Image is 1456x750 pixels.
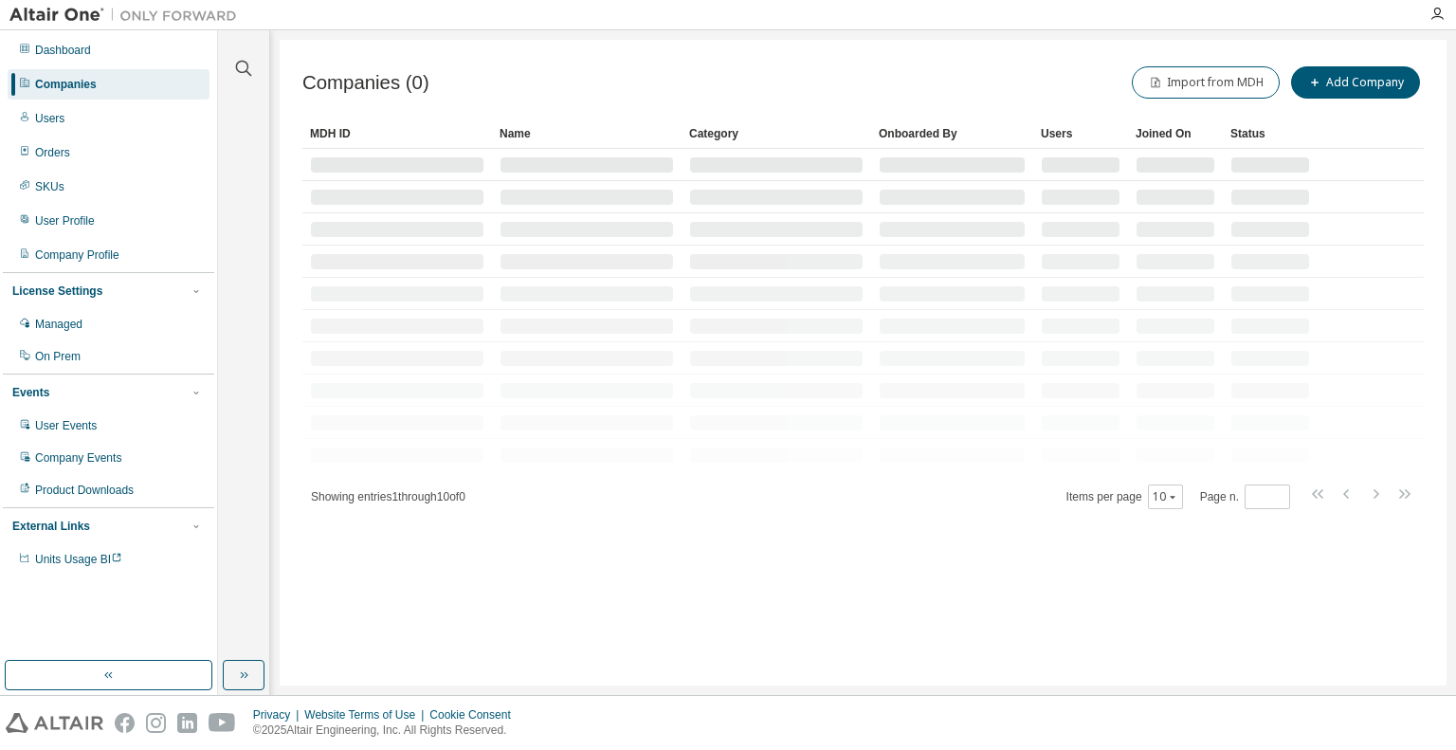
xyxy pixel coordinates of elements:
[35,43,91,58] div: Dashboard
[1136,119,1215,149] div: Joined On
[35,450,121,466] div: Company Events
[35,483,134,498] div: Product Downloads
[35,179,64,194] div: SKUs
[35,247,119,263] div: Company Profile
[1041,119,1120,149] div: Users
[35,418,97,433] div: User Events
[253,723,522,739] p: © 2025 Altair Engineering, Inc. All Rights Reserved.
[12,519,90,534] div: External Links
[311,490,465,503] span: Showing entries 1 through 10 of 0
[35,213,95,229] div: User Profile
[310,119,484,149] div: MDH ID
[35,349,81,364] div: On Prem
[12,284,102,299] div: License Settings
[689,119,864,149] div: Category
[177,713,197,733] img: linkedin.svg
[9,6,246,25] img: Altair One
[879,119,1026,149] div: Onboarded By
[500,119,674,149] div: Name
[35,111,64,126] div: Users
[1153,489,1178,504] button: 10
[115,713,135,733] img: facebook.svg
[209,713,236,733] img: youtube.svg
[35,317,82,332] div: Managed
[302,72,429,94] span: Companies (0)
[6,713,103,733] img: altair_logo.svg
[1230,119,1310,149] div: Status
[1132,66,1280,99] button: Import from MDH
[35,145,70,160] div: Orders
[1066,485,1183,509] span: Items per page
[253,707,304,723] div: Privacy
[429,707,521,723] div: Cookie Consent
[146,713,166,733] img: instagram.svg
[1291,66,1420,99] button: Add Company
[304,707,429,723] div: Website Terms of Use
[1200,485,1290,509] span: Page n.
[35,77,97,92] div: Companies
[12,385,49,400] div: Events
[35,553,122,566] span: Units Usage BI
